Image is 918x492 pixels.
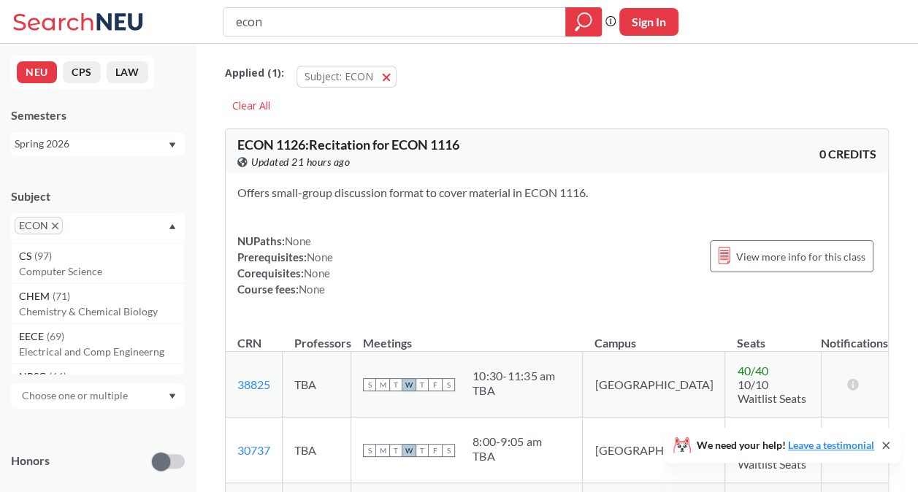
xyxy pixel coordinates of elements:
span: 0 CREDITS [819,146,876,162]
span: F [429,444,442,457]
div: magnifying glass [565,7,602,36]
span: S [442,444,455,457]
div: Spring 2026 [15,136,167,152]
span: None [285,234,311,247]
a: 30737 [237,443,270,457]
button: CPS [63,61,101,83]
svg: Dropdown arrow [169,393,176,399]
th: Professors [283,320,351,352]
span: S [442,378,455,391]
span: None [299,282,325,296]
input: Choose one or multiple [15,387,137,404]
span: ( 66 ) [49,370,66,383]
th: Seats [725,320,821,352]
span: ( 69 ) [47,330,64,342]
span: None [304,266,330,280]
div: Spring 2026Dropdown arrow [11,132,185,155]
svg: Dropdown arrow [169,223,176,229]
span: Updated 21 hours ago [251,154,350,170]
span: EECE [19,328,47,345]
span: W [402,444,416,457]
div: Clear All [225,95,278,117]
span: 40 / 40 [737,364,768,377]
button: Sign In [619,8,678,36]
span: ECON 1126 : Recitation for ECON 1116 [237,137,459,153]
span: W [402,378,416,391]
span: CHEM [19,288,53,304]
input: Class, professor, course number, "phrase" [234,9,555,34]
td: [GEOGRAPHIC_DATA] [583,352,725,418]
span: T [416,378,429,391]
svg: X to remove pill [52,223,58,229]
svg: Dropdown arrow [169,142,176,148]
button: NEU [17,61,57,83]
span: T [389,444,402,457]
span: ECONX to remove pill [15,217,63,234]
div: TBA [473,383,556,398]
span: We need your help! [697,440,874,450]
span: ( 71 ) [53,290,70,302]
div: Semesters [11,107,185,123]
button: Subject: ECON [297,66,397,88]
td: TBA [283,418,351,483]
span: Applied ( 1 ): [225,65,284,81]
section: Offers small-group discussion format to cover material in ECON 1116. [237,185,876,201]
button: LAW [107,61,148,83]
th: Meetings [351,320,583,352]
div: Dropdown arrow [11,383,185,408]
span: S [363,444,376,457]
span: S [363,378,376,391]
a: 38825 [237,377,270,391]
span: CS [19,248,34,264]
div: ECONX to remove pillDropdown arrowCS(97)Computer ScienceCHEM(71)Chemistry & Chemical BiologyEECE(... [11,213,185,243]
span: None [307,250,333,264]
div: Subject [11,188,185,204]
div: 10:30 - 11:35 am [473,369,556,383]
div: NUPaths: Prerequisites: Corequisites: Course fees: [237,233,333,297]
span: M [376,444,389,457]
a: Leave a testimonial [788,439,874,451]
div: 8:00 - 9:05 am [473,434,542,449]
span: T [416,444,429,457]
p: Chemistry & Chemical Biology [19,304,184,319]
span: M [376,378,389,391]
div: CRN [237,335,261,351]
span: View more info for this class [736,247,865,266]
p: Honors [11,453,50,469]
td: TBA [283,352,351,418]
span: ( 97 ) [34,250,52,262]
span: T [389,378,402,391]
svg: magnifying glass [575,12,592,32]
th: Notifications [821,320,888,352]
td: [GEOGRAPHIC_DATA] [583,418,725,483]
span: NRSG [19,369,49,385]
p: Electrical and Comp Engineerng [19,345,184,359]
th: Campus [583,320,725,352]
span: 10/10 Waitlist Seats [737,377,806,405]
span: Subject: ECON [305,69,373,83]
span: F [429,378,442,391]
div: TBA [473,449,542,464]
p: Computer Science [19,264,184,279]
